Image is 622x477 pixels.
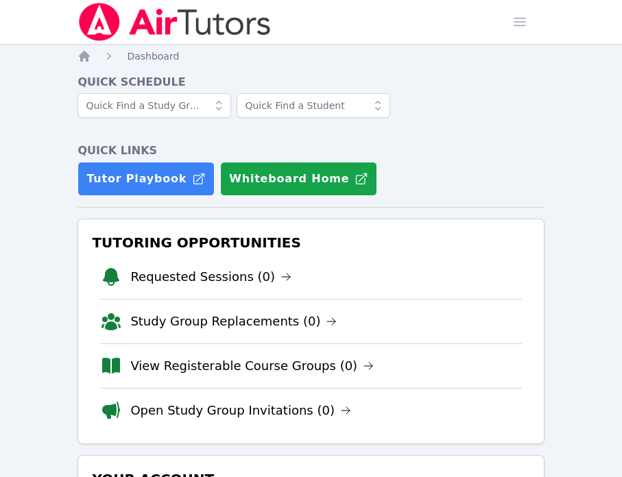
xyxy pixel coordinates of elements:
h4: Quick Schedule [77,74,544,90]
h4: Quick Links [77,143,544,159]
a: Study Group Replacements (0) [130,312,337,331]
span: Dashboard [127,51,179,62]
a: Tutor Playbook [77,162,215,196]
img: Air Tutors [77,3,272,41]
a: Open Study Group Invitations (0) [130,401,351,420]
input: Quick Find a Student [237,93,390,118]
a: Requested Sessions (0) [130,267,291,286]
a: Dashboard [127,49,179,63]
input: Quick Find a Study Group [77,93,231,118]
button: Whiteboard Home [220,162,377,196]
nav: Breadcrumb [77,49,544,63]
a: View Registerable Course Groups (0) [130,356,374,376]
h3: Tutoring Opportunities [89,230,532,255]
